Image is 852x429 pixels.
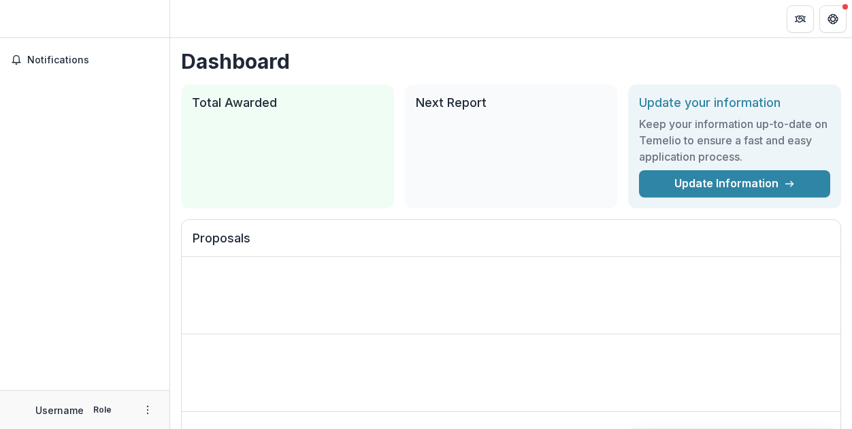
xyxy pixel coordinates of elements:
[192,95,383,110] h2: Total Awarded
[181,49,841,74] h1: Dashboard
[89,404,116,416] p: Role
[5,49,164,71] button: Notifications
[27,54,159,66] span: Notifications
[639,116,830,165] h3: Keep your information up-to-date on Temelio to ensure a fast and easy application process.
[416,95,607,110] h2: Next Report
[35,403,84,417] p: Username
[819,5,847,33] button: Get Help
[140,402,156,418] button: More
[639,170,830,197] a: Update Information
[787,5,814,33] button: Partners
[193,231,830,257] h2: Proposals
[639,95,830,110] h2: Update your information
